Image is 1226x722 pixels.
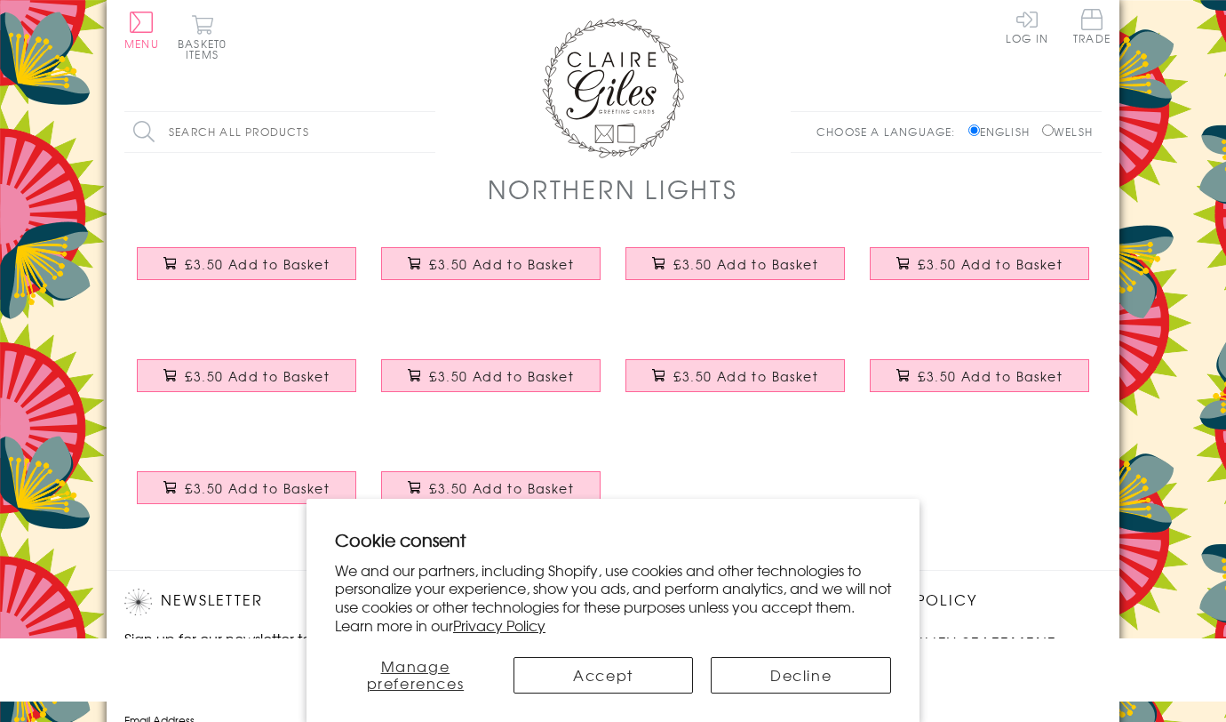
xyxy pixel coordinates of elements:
[918,255,1063,273] span: £3.50 Add to Basket
[673,367,818,385] span: £3.50 Add to Basket
[1073,9,1111,44] span: Trade
[124,36,159,52] span: Menu
[335,561,891,635] p: We and our partners, including Shopify, use cookies and other technologies to personalize your ex...
[1042,124,1054,136] input: Welsh
[335,657,496,694] button: Manage preferences
[488,171,737,207] h1: Northern Lights
[124,589,426,615] h2: Newsletter
[918,367,1063,385] span: £3.50 Add to Basket
[453,614,545,636] a: Privacy Policy
[369,346,613,422] a: Birthday Card, Yellow Cakes, Birthday Wishes, Embossed and Foiled text £3.50 Add to Basket
[816,124,965,140] p: Choose a language:
[513,657,694,694] button: Accept
[124,12,159,49] button: Menu
[381,471,601,504] button: £3.50 Add to Basket
[137,471,357,504] button: £3.50 Add to Basket
[857,346,1102,422] a: Birthday Card, Press for Service, Champagne, Embossed and Foiled text £3.50 Add to Basket
[625,247,846,280] button: £3.50 Add to Basket
[185,367,330,385] span: £3.50 Add to Basket
[186,36,227,62] span: 0 items
[124,112,435,152] input: Search all products
[335,527,891,552] h2: Cookie consent
[870,359,1090,392] button: £3.50 Add to Basket
[673,255,818,273] span: £3.50 Add to Basket
[185,255,330,273] span: £3.50 Add to Basket
[429,367,574,385] span: £3.50 Add to Basket
[968,124,1039,140] label: English
[613,346,857,422] a: Birthday Card, Bon Bons, Happy Birthday Sweetie!, Embossed and Foiled text £3.50 Add to Basket
[381,247,601,280] button: £3.50 Add to Basket
[836,631,1057,655] a: Accessibility Statement
[429,479,574,497] span: £3.50 Add to Basket
[857,234,1102,310] a: Wedding Card, White Peonie, Mr and Mrs , Embossed and Foiled text £3.50 Add to Basket
[711,657,891,694] button: Decline
[137,359,357,392] button: £3.50 Add to Basket
[1073,9,1111,47] a: Trade
[418,112,435,152] input: Search
[185,479,330,497] span: £3.50 Add to Basket
[124,234,369,310] a: Birthday Card, Pink Peonie, Happy Birthday Beautiful, Embossed and Foiled text £3.50 Add to Basket
[124,458,369,534] a: Birthday Card, Jelly Beans, Birthday Wishes, Embossed and Foiled text £3.50 Add to Basket
[625,359,846,392] button: £3.50 Add to Basket
[369,458,613,534] a: Sympathy Card, Sorry, Thinking of you, Sky & Clouds, Embossed and Foiled text £3.50 Add to Basket
[429,255,574,273] span: £3.50 Add to Basket
[1042,124,1093,140] label: Welsh
[542,18,684,158] img: Claire Giles Greetings Cards
[178,14,227,60] button: Basket0 items
[124,628,426,692] p: Sign up for our newsletter to receive the latest product launches, news and offers directly to yo...
[381,359,601,392] button: £3.50 Add to Basket
[968,124,980,136] input: English
[613,234,857,310] a: Birthday Card, Golden Lights, You were Born To Sparkle, Embossed and Foiled text £3.50 Add to Basket
[369,234,613,310] a: Birthday Card, Coloured Lights, Embossed and Foiled text £3.50 Add to Basket
[124,346,369,422] a: Birthday Card, Presents, Love and Laughter, Embossed and Foiled text £3.50 Add to Basket
[367,655,465,694] span: Manage preferences
[1006,9,1048,44] a: Log In
[870,247,1090,280] button: £3.50 Add to Basket
[137,247,357,280] button: £3.50 Add to Basket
